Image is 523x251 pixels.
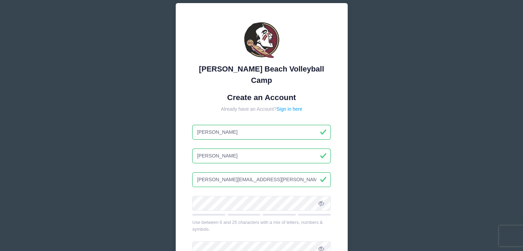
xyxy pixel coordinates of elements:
[192,106,331,113] div: Already have an Account?
[192,125,331,140] input: First Name
[241,20,282,61] img: Brooke Niles Beach Volleyball Camp
[192,93,331,102] h1: Create an Account
[276,106,302,112] a: Sign in here
[192,219,331,232] div: Use between 6 and 25 characters with a mix of letters, numbers & symbols.
[192,149,331,163] input: Last Name
[192,63,331,86] div: [PERSON_NAME] Beach Volleyball Camp
[192,172,331,187] input: Email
